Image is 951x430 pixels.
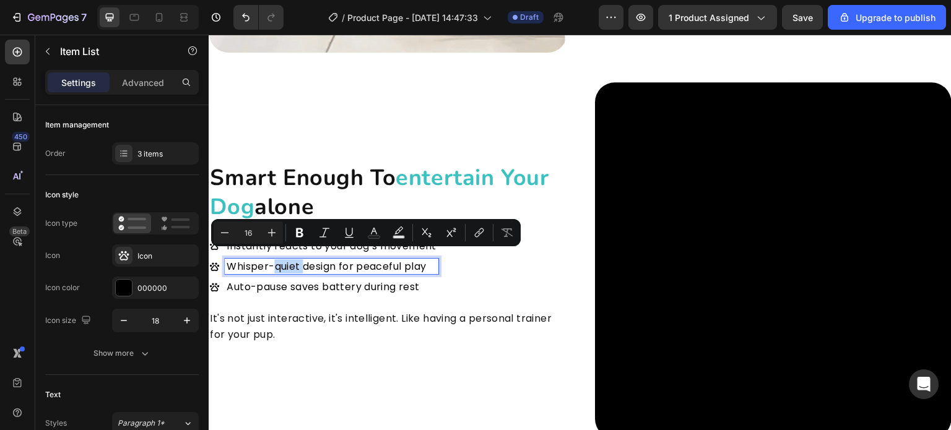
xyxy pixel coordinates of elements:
[61,76,96,89] p: Settings
[93,347,151,359] div: Show more
[347,11,478,24] span: Product Page - [DATE] 14:47:33
[18,246,228,258] p: Auto-pause saves battery during rest
[45,148,66,159] div: Order
[828,5,946,30] button: Upgrade to publish
[122,76,164,89] p: Advanced
[209,35,951,430] iframe: Design area
[342,11,345,24] span: /
[838,11,936,24] div: Upgrade to publish
[81,10,87,25] p: 7
[5,5,92,30] button: 7
[211,219,521,246] div: Editor contextual toolbar
[16,204,230,219] div: Rich Text Editor. Editing area: main
[45,218,77,229] div: Icon type
[45,189,79,200] div: Icon style
[16,224,230,239] div: Rich Text Editor. Editing area: main
[45,282,80,293] div: Icon color
[18,226,228,238] p: Whisper-quiet design for peaceful play
[658,5,777,30] button: 1 product assigned
[45,250,60,261] div: Icon
[137,283,196,294] div: 000000
[16,244,230,260] div: Rich Text Editor. Editing area: main
[45,389,61,400] div: Text
[45,119,109,131] div: Item management
[669,11,749,24] span: 1 product assigned
[520,12,539,23] span: Draft
[45,418,67,429] div: Styles
[909,369,939,399] div: Open Intercom Messenger
[137,148,196,160] div: 3 items
[9,226,30,236] div: Beta
[233,5,284,30] div: Undo/Redo
[386,48,743,404] video: Video
[60,44,165,59] p: Item List
[782,5,823,30] button: Save
[45,312,93,329] div: Icon size
[137,251,196,262] div: Icon
[1,128,340,187] span: entertain your dog
[18,205,228,217] p: Instantly reacts to your dog’s movement
[12,132,30,142] div: 450
[1,276,355,307] p: It's not just interactive, it's intelligent. Like having a personal trainer for your pup.
[118,418,165,429] span: Paragraph 1*
[792,12,813,23] span: Save
[45,342,199,364] button: Show more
